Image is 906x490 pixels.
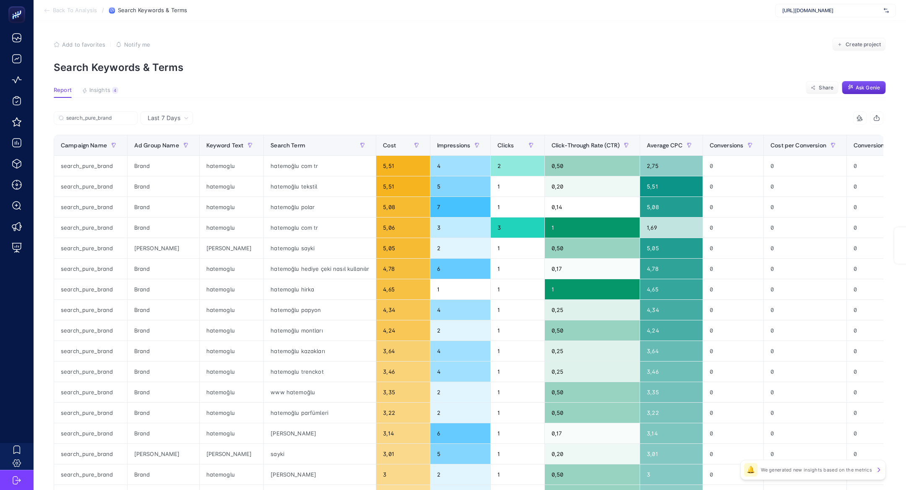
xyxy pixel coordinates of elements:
div: 0 [764,423,846,443]
div: 0 [703,259,764,279]
div: 0 [703,279,764,299]
div: 3,22 [640,403,703,423]
div: 1 [545,279,640,299]
div: 0 [703,176,764,197]
div: 0 [703,156,764,176]
div: 0,25 [545,341,640,361]
div: 0 [764,279,846,299]
span: Cost [383,142,396,149]
div: 1 [430,279,491,299]
div: Brand [128,362,199,382]
button: Ask Genie [842,81,886,94]
span: Campaign Name [61,142,107,149]
span: Ad Group Name [134,142,179,149]
div: 5,51 [376,156,430,176]
div: 5,51 [640,176,703,197]
div: 5 [430,176,491,197]
div: hatemoğlu montları [264,320,376,341]
div: 0 [764,156,846,176]
div: 3,46 [376,362,430,382]
div: search_pure_brand [54,382,127,402]
div: 0,25 [545,300,640,320]
div: 0 [764,403,846,423]
div: [PERSON_NAME] [200,444,264,464]
div: [PERSON_NAME] [128,238,199,258]
div: hatemoglu com tr [264,217,376,238]
div: 1 [491,464,544,485]
div: 2,75 [640,156,703,176]
div: search_pure_brand [54,444,127,464]
div: hatemoğlu hediye çeki nasıl kullanılır [264,259,376,279]
div: 0 [764,259,846,279]
div: hatemoğlu parfümleri [264,403,376,423]
div: 🔔 [744,463,758,477]
div: 1 [545,217,640,238]
div: Brand [128,197,199,217]
div: 5 [430,444,491,464]
div: 0 [703,382,764,402]
div: 3,22 [376,403,430,423]
div: 1 [491,382,544,402]
div: hatemoglu sayki [264,238,376,258]
span: Last 7 Days [148,114,180,122]
div: search_pure_brand [54,403,127,423]
div: 3 [376,464,430,485]
div: search_pure_brand [54,341,127,361]
div: hatemoğlu polar [264,197,376,217]
div: 1 [491,423,544,443]
div: hatemoğlu com tr [264,156,376,176]
div: 3 [430,217,491,238]
div: hatemoglu [200,279,264,299]
div: 1,69 [640,217,703,238]
button: Create project [832,38,886,51]
div: 0 [703,320,764,341]
div: 5,08 [376,197,430,217]
div: 0,50 [545,464,640,485]
div: 4,34 [640,300,703,320]
div: Brand [128,156,199,176]
div: 3,01 [640,444,703,464]
button: Share [806,81,838,94]
div: 3,64 [376,341,430,361]
div: search_pure_brand [54,156,127,176]
span: Back To Analysis [53,7,97,14]
div: sayki [264,444,376,464]
div: Brand [128,259,199,279]
div: 6 [430,259,491,279]
div: 1 [491,279,544,299]
div: 5,05 [640,238,703,258]
div: 0,17 [545,259,640,279]
span: Insights [89,87,110,94]
div: 1 [491,300,544,320]
div: 0 [703,238,764,258]
div: 3 [640,464,703,485]
span: Add to favorites [62,41,105,48]
div: 0,14 [545,197,640,217]
span: Clicks [497,142,514,149]
button: Add to favorites [54,41,105,48]
div: hatemoglu [200,300,264,320]
div: 2 [430,464,491,485]
div: hatemoglu [200,197,264,217]
div: hatemoğlu [200,382,264,402]
div: 1 [491,444,544,464]
div: 4,65 [640,279,703,299]
div: Brand [128,464,199,485]
div: 0 [703,217,764,238]
div: hatemoglu [200,259,264,279]
div: hatemoğlu papyon [264,300,376,320]
span: Conversions [710,142,744,149]
button: Notify me [116,41,150,48]
div: 0,50 [545,382,640,402]
div: 0 [703,403,764,423]
span: Keyword Text [206,142,244,149]
span: Create project [846,41,881,48]
div: 1 [491,197,544,217]
input: Search [66,115,133,121]
div: 0 [703,341,764,361]
div: 2 [430,238,491,258]
div: 0,50 [545,320,640,341]
div: 1 [491,238,544,258]
div: 5,08 [640,197,703,217]
div: hatemoglu [200,464,264,485]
